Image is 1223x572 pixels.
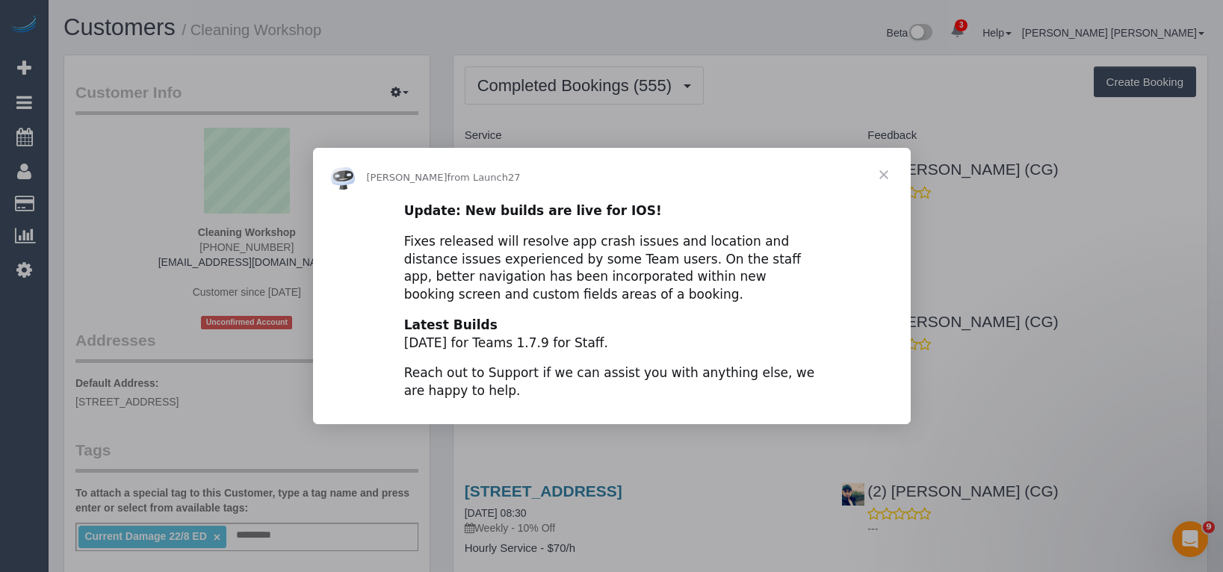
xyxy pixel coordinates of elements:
div: [DATE] for Teams 1.7.9 for Staff. [404,317,820,352]
span: from Launch27 [448,172,521,183]
div: Fixes released will resolve app crash issues and location and distance issues experienced by some... [404,233,820,304]
div: Reach out to Support if we can assist you with anything else, we are happy to help. [404,364,820,400]
span: [PERSON_NAME] [367,172,448,183]
b: Update: New builds are live for IOS! [404,203,662,218]
b: Latest Builds [404,317,498,332]
span: Close [857,148,911,202]
img: Profile image for Ellie [331,166,355,190]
